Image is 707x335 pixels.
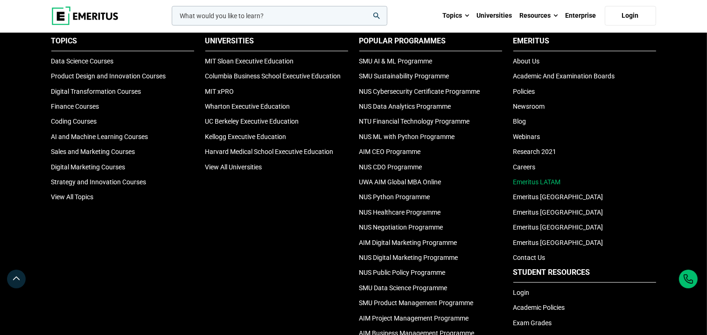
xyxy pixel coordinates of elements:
a: AIM Project Management Programme [359,314,469,322]
a: MIT Sloan Executive Education [205,57,294,65]
a: About Us [513,57,540,65]
a: Wharton Executive Education [205,103,290,110]
a: Sales and Marketing Courses [51,148,135,155]
a: UC Berkeley Executive Education [205,118,299,125]
a: Harvard Medical School Executive Education [205,148,334,155]
a: NUS CDO Programme [359,163,422,171]
a: Finance Courses [51,103,99,110]
a: Emeritus [GEOGRAPHIC_DATA] [513,223,603,231]
a: Contact Us [513,254,546,261]
a: Login [605,6,656,26]
a: NUS Cybersecurity Certificate Programme [359,88,480,95]
a: Academic And Examination Boards [513,72,615,80]
a: SMU Sustainability Programme [359,72,449,80]
a: Kellogg Executive Education [205,133,287,140]
a: MIT xPRO [205,88,234,95]
a: NUS ML with Python Programme [359,133,455,140]
a: SMU AI & ML Programme [359,57,433,65]
a: SMU Product Management Programme [359,299,474,307]
a: Emeritus [GEOGRAPHIC_DATA] [513,193,603,201]
a: SMU Data Science Programme [359,284,448,292]
a: Coding Courses [51,118,97,125]
a: View All Universities [205,163,262,171]
a: NUS Digital Marketing Programme [359,254,458,261]
a: Emeritus [GEOGRAPHIC_DATA] [513,209,603,216]
a: Emeritus LATAM [513,178,561,186]
a: Digital Marketing Courses [51,163,126,171]
a: Columbia Business School Executive Education [205,72,341,80]
a: NUS Python Programme [359,193,430,201]
a: AIM Digital Marketing Programme [359,239,457,246]
a: NUS Public Policy Programme [359,269,446,276]
a: Policies [513,88,535,95]
a: Exam Grades [513,319,552,327]
a: NUS Data Analytics Programme [359,103,451,110]
a: Careers [513,163,536,171]
a: NUS Healthcare Programme [359,209,441,216]
a: AIM CEO Programme [359,148,421,155]
a: Academic Policies [513,304,565,311]
input: woocommerce-product-search-field-0 [172,6,387,26]
a: Data Science Courses [51,57,114,65]
a: View All Topics [51,193,94,201]
a: Blog [513,118,526,125]
a: Digital Transformation Courses [51,88,141,95]
a: AI and Machine Learning Courses [51,133,148,140]
a: NTU Financial Technology Programme [359,118,470,125]
a: Strategy and Innovation Courses [51,178,147,186]
a: Product Design and Innovation Courses [51,72,166,80]
a: Webinars [513,133,540,140]
a: Newsroom [513,103,545,110]
a: NUS Negotiation Programme [359,223,443,231]
a: Emeritus [GEOGRAPHIC_DATA] [513,239,603,246]
a: Research 2021 [513,148,557,155]
a: UWA AIM Global MBA Online [359,178,441,186]
a: Login [513,289,530,296]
